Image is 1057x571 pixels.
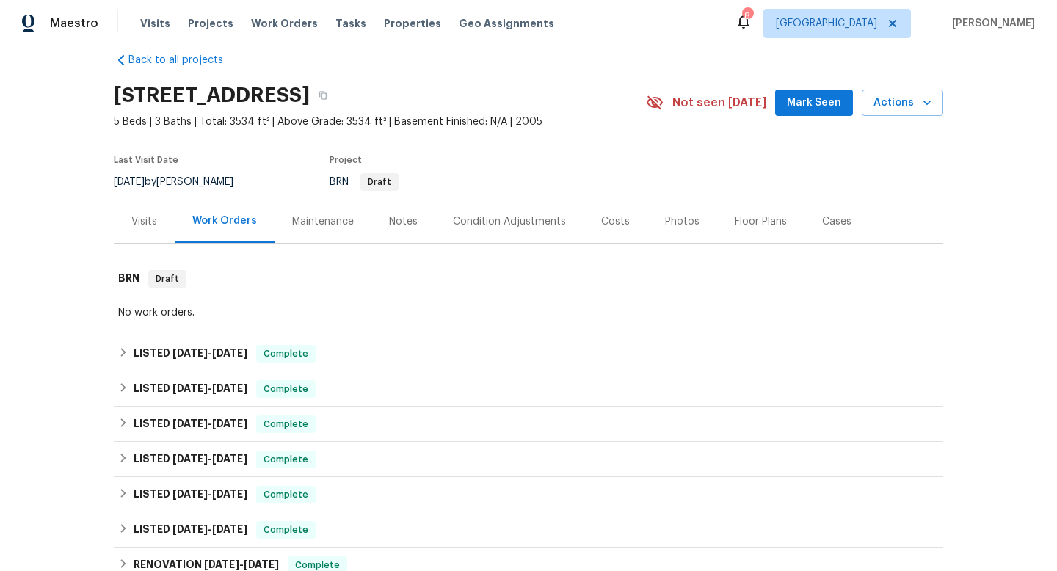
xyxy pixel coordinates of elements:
[114,442,943,477] div: LISTED [DATE]-[DATE]Complete
[776,16,877,31] span: [GEOGRAPHIC_DATA]
[114,477,943,512] div: LISTED [DATE]-[DATE]Complete
[330,177,399,187] span: BRN
[172,418,247,429] span: -
[665,214,700,229] div: Photos
[258,487,314,502] span: Complete
[258,452,314,467] span: Complete
[114,173,251,191] div: by [PERSON_NAME]
[672,95,766,110] span: Not seen [DATE]
[118,305,939,320] div: No work orders.
[172,383,208,393] span: [DATE]
[118,270,139,288] h6: BRN
[258,523,314,537] span: Complete
[453,214,566,229] div: Condition Adjustments
[150,272,185,286] span: Draft
[335,18,366,29] span: Tasks
[735,214,787,229] div: Floor Plans
[172,454,247,464] span: -
[258,346,314,361] span: Complete
[114,88,310,103] h2: [STREET_ADDRESS]
[172,489,247,499] span: -
[946,16,1035,31] span: [PERSON_NAME]
[822,214,851,229] div: Cases
[192,214,257,228] div: Work Orders
[310,82,336,109] button: Copy Address
[384,16,441,31] span: Properties
[114,407,943,442] div: LISTED [DATE]-[DATE]Complete
[251,16,318,31] span: Work Orders
[330,156,362,164] span: Project
[114,114,646,129] span: 5 Beds | 3 Baths | Total: 3534 ft² | Above Grade: 3534 ft² | Basement Finished: N/A | 2005
[140,16,170,31] span: Visits
[134,486,247,503] h6: LISTED
[212,524,247,534] span: [DATE]
[787,94,841,112] span: Mark Seen
[172,454,208,464] span: [DATE]
[134,451,247,468] h6: LISTED
[459,16,554,31] span: Geo Assignments
[172,383,247,393] span: -
[50,16,98,31] span: Maestro
[212,489,247,499] span: [DATE]
[212,418,247,429] span: [DATE]
[212,383,247,393] span: [DATE]
[188,16,233,31] span: Projects
[172,348,247,358] span: -
[389,214,418,229] div: Notes
[172,524,208,534] span: [DATE]
[212,348,247,358] span: [DATE]
[775,90,853,117] button: Mark Seen
[362,178,397,186] span: Draft
[134,415,247,433] h6: LISTED
[862,90,943,117] button: Actions
[212,454,247,464] span: [DATE]
[114,177,145,187] span: [DATE]
[172,418,208,429] span: [DATE]
[172,348,208,358] span: [DATE]
[258,382,314,396] span: Complete
[742,9,752,23] div: 8
[204,559,239,570] span: [DATE]
[601,214,630,229] div: Costs
[134,345,247,363] h6: LISTED
[204,559,279,570] span: -
[172,489,208,499] span: [DATE]
[114,371,943,407] div: LISTED [DATE]-[DATE]Complete
[114,336,943,371] div: LISTED [DATE]-[DATE]Complete
[258,417,314,432] span: Complete
[114,53,255,68] a: Back to all projects
[244,559,279,570] span: [DATE]
[114,156,178,164] span: Last Visit Date
[131,214,157,229] div: Visits
[134,380,247,398] h6: LISTED
[114,255,943,302] div: BRN Draft
[134,521,247,539] h6: LISTED
[873,94,931,112] span: Actions
[114,512,943,548] div: LISTED [DATE]-[DATE]Complete
[172,524,247,534] span: -
[292,214,354,229] div: Maintenance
